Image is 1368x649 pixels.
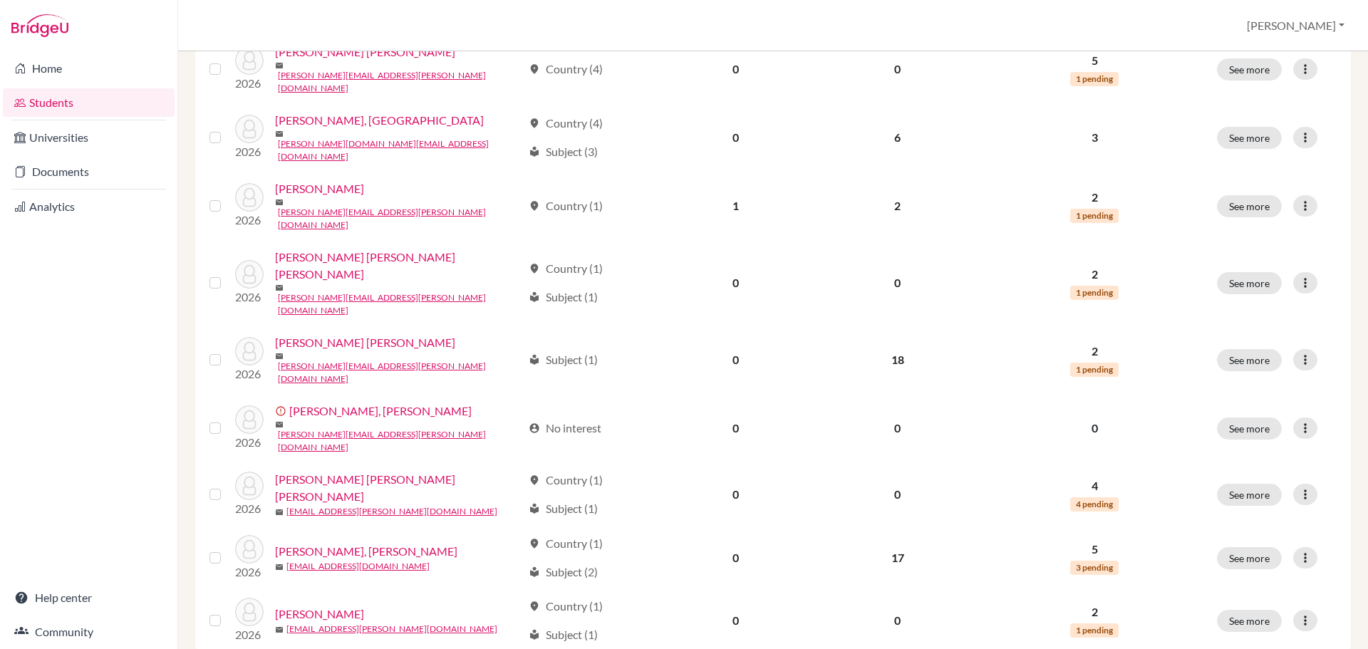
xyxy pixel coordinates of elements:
[814,326,980,394] td: 18
[275,352,284,360] span: mail
[275,284,284,292] span: mail
[990,541,1200,558] p: 5
[1217,417,1282,440] button: See more
[3,192,175,221] a: Analytics
[1070,363,1119,377] span: 1 pending
[529,118,540,129] span: location_on
[529,503,540,514] span: local_library
[529,143,598,160] div: Subject (3)
[1070,623,1119,638] span: 1 pending
[1217,610,1282,632] button: See more
[529,351,598,368] div: Subject (1)
[657,35,814,103] td: 0
[990,266,1200,283] p: 2
[235,46,264,75] img: Bonilla Andino, Valeria
[286,505,497,518] a: [EMAIL_ADDRESS][PERSON_NAME][DOMAIN_NAME]
[235,472,264,500] img: Calidonio Salinas, Fiorella Valentina
[275,43,455,61] a: [PERSON_NAME] [PERSON_NAME]
[529,61,603,78] div: Country (4)
[529,500,598,517] div: Subject (1)
[1217,195,1282,217] button: See more
[275,112,484,129] a: [PERSON_NAME], [GEOGRAPHIC_DATA]
[278,360,522,385] a: [PERSON_NAME][EMAIL_ADDRESS][PERSON_NAME][DOMAIN_NAME]
[529,63,540,75] span: location_on
[235,535,264,564] img: Castellá Falkenberg, Miranda
[529,598,603,615] div: Country (1)
[278,291,522,317] a: [PERSON_NAME][EMAIL_ADDRESS][PERSON_NAME][DOMAIN_NAME]
[990,129,1200,146] p: 3
[529,289,598,306] div: Subject (1)
[814,172,980,240] td: 2
[289,403,472,420] a: [PERSON_NAME], [PERSON_NAME]
[278,428,522,454] a: [PERSON_NAME][EMAIL_ADDRESS][PERSON_NAME][DOMAIN_NAME]
[235,365,264,383] p: 2026
[814,526,980,589] td: 17
[235,434,264,451] p: 2026
[529,197,603,214] div: Country (1)
[529,291,540,303] span: local_library
[529,474,540,486] span: location_on
[529,200,540,212] span: location_on
[529,566,540,578] span: local_library
[235,115,264,143] img: Boyll, Lincoln
[657,103,814,172] td: 0
[275,405,289,417] span: error_outline
[814,394,980,462] td: 0
[657,240,814,326] td: 0
[529,260,603,277] div: Country (1)
[235,598,264,626] img: Cerritos Rivas, Carlos Armando
[990,477,1200,494] p: 4
[529,422,540,434] span: account_circle
[529,535,603,552] div: Country (1)
[657,526,814,589] td: 0
[1070,286,1119,300] span: 1 pending
[275,563,284,571] span: mail
[814,462,980,526] td: 0
[275,249,522,283] a: [PERSON_NAME] [PERSON_NAME] [PERSON_NAME]
[275,198,284,207] span: mail
[278,69,522,95] a: [PERSON_NAME][EMAIL_ADDRESS][PERSON_NAME][DOMAIN_NAME]
[275,334,455,351] a: [PERSON_NAME] [PERSON_NAME]
[1217,547,1282,569] button: See more
[814,240,980,326] td: 0
[1217,349,1282,371] button: See more
[529,601,540,612] span: location_on
[990,420,1200,437] p: 0
[3,54,175,83] a: Home
[235,405,264,434] img: Calderón Sagrera, Jose Tomas
[529,629,540,640] span: local_library
[1070,561,1119,575] span: 3 pending
[278,206,522,232] a: [PERSON_NAME][EMAIL_ADDRESS][PERSON_NAME][DOMAIN_NAME]
[235,564,264,581] p: 2026
[275,61,284,70] span: mail
[235,212,264,229] p: 2026
[278,137,522,163] a: [PERSON_NAME][DOMAIN_NAME][EMAIL_ADDRESS][DOMAIN_NAME]
[990,189,1200,206] p: 2
[235,183,264,212] img: Cabrera, Claudia
[990,343,1200,360] p: 2
[235,337,264,365] img: Cabrero Barrientos, Alberto
[11,14,68,37] img: Bridge-U
[235,260,264,289] img: Cabrera Morales, Giovanni Leonidas
[529,626,598,643] div: Subject (1)
[529,564,598,581] div: Subject (2)
[286,560,430,573] a: [EMAIL_ADDRESS][DOMAIN_NAME]
[286,623,497,635] a: [EMAIL_ADDRESS][PERSON_NAME][DOMAIN_NAME]
[1240,12,1351,39] button: [PERSON_NAME]
[529,354,540,365] span: local_library
[657,462,814,526] td: 0
[529,472,603,489] div: Country (1)
[1070,497,1119,512] span: 4 pending
[235,500,264,517] p: 2026
[3,157,175,186] a: Documents
[275,420,284,429] span: mail
[529,146,540,157] span: local_library
[3,123,175,152] a: Universities
[529,263,540,274] span: location_on
[275,606,364,623] a: [PERSON_NAME]
[275,543,457,560] a: [PERSON_NAME], [PERSON_NAME]
[1070,209,1119,223] span: 1 pending
[3,583,175,612] a: Help center
[235,626,264,643] p: 2026
[1217,127,1282,149] button: See more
